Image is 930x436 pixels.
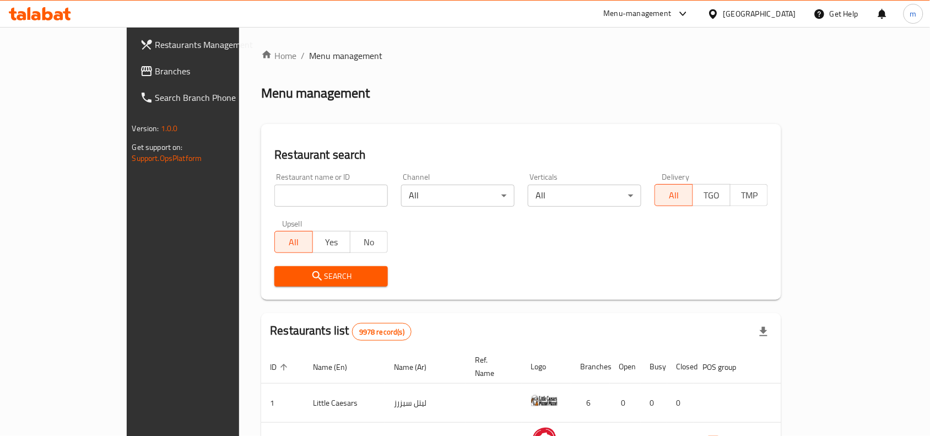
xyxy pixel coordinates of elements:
[317,234,346,250] span: Yes
[283,270,379,283] span: Search
[528,185,641,207] div: All
[910,8,917,20] span: m
[571,350,610,384] th: Branches
[571,384,610,423] td: 6
[735,187,764,203] span: TMP
[655,184,693,206] button: All
[282,220,302,228] label: Upsell
[274,266,388,287] button: Search
[394,360,441,374] span: Name (Ar)
[350,231,388,253] button: No
[385,384,466,423] td: ليتل سيزرز
[353,327,411,337] span: 9978 record(s)
[702,360,750,374] span: POS group
[475,353,509,380] span: Ref. Name
[693,184,731,206] button: TGO
[161,121,178,136] span: 1.0.0
[131,58,282,84] a: Branches
[155,91,273,104] span: Search Branch Phone
[274,147,768,163] h2: Restaurant search
[662,173,690,181] label: Delivery
[312,231,350,253] button: Yes
[274,185,388,207] input: Search for restaurant name or ID..
[309,49,382,62] span: Menu management
[313,360,361,374] span: Name (En)
[667,384,694,423] td: 0
[522,350,571,384] th: Logo
[610,384,641,423] td: 0
[261,384,304,423] td: 1
[155,64,273,78] span: Branches
[604,7,672,20] div: Menu-management
[641,384,667,423] td: 0
[355,234,383,250] span: No
[352,323,412,341] div: Total records count
[132,151,202,165] a: Support.OpsPlatform
[131,84,282,111] a: Search Branch Phone
[730,184,768,206] button: TMP
[132,121,159,136] span: Version:
[641,350,667,384] th: Busy
[750,319,777,345] div: Export file
[401,185,515,207] div: All
[610,350,641,384] th: Open
[270,360,291,374] span: ID
[667,350,694,384] th: Closed
[279,234,308,250] span: All
[261,84,370,102] h2: Menu management
[304,384,385,423] td: Little Caesars
[698,187,726,203] span: TGO
[301,49,305,62] li: /
[723,8,796,20] div: [GEOGRAPHIC_DATA]
[261,49,781,62] nav: breadcrumb
[274,231,312,253] button: All
[659,187,688,203] span: All
[132,140,183,154] span: Get support on:
[131,31,282,58] a: Restaurants Management
[531,387,558,415] img: Little Caesars
[155,38,273,51] span: Restaurants Management
[270,322,412,341] h2: Restaurants list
